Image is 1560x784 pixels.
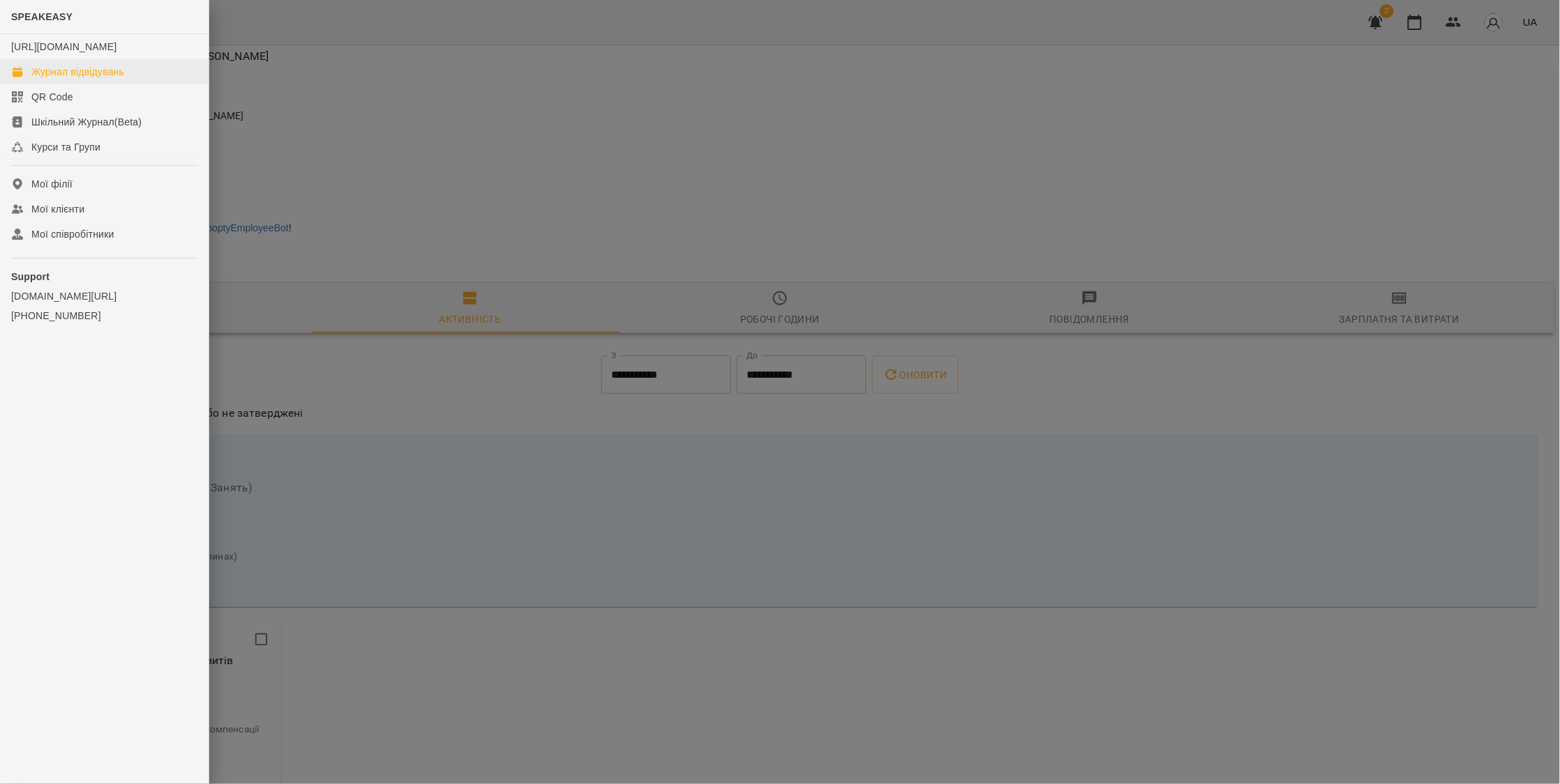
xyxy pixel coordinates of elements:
span: SPEAKEASY [11,11,73,22]
div: Журнал відвідувань [31,65,124,79]
a: [DOMAIN_NAME][URL] [11,289,197,303]
div: Курси та Групи [31,140,100,154]
div: Шкільний Журнал(Beta) [31,115,142,129]
div: Мої філії [31,177,73,191]
div: Мої співробітники [31,227,114,241]
a: [PHONE_NUMBER] [11,309,197,323]
div: Мої клієнти [31,202,84,216]
p: Support [11,270,197,284]
div: QR Code [31,90,73,104]
a: [URL][DOMAIN_NAME] [11,41,117,52]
